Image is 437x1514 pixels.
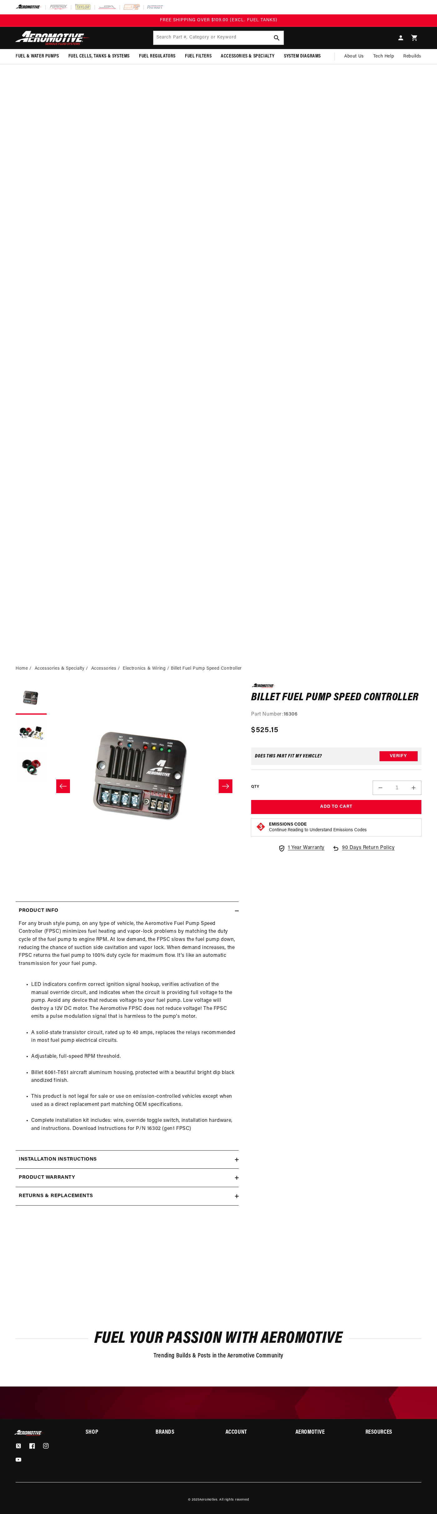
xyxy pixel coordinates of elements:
[269,827,367,833] p: Continue Reading to Understand Emissions Codes
[288,844,325,852] span: 1 Year Warranty
[91,665,117,672] a: Accessories
[16,902,239,920] summary: Product Info
[19,907,58,915] h2: Product Info
[403,53,421,60] span: Rebuilds
[86,1430,142,1435] summary: Shop
[11,49,64,64] summary: Fuel & Water Pumps
[139,53,176,60] span: Fuel Regulators
[56,779,70,793] button: Slide left
[295,1430,351,1435] summary: Aeromotive
[19,1156,97,1164] h2: Installation Instructions
[399,49,426,64] summary: Rebuilds
[31,1053,236,1061] li: Adjustable, full-speed RPM threshold.
[269,822,367,833] button: Emissions CodeContinue Reading to Understand Emissions Codes
[64,49,134,64] summary: Fuel Cells, Tanks & Systems
[156,1430,211,1435] summary: Brands
[255,754,322,759] div: Does This part fit My vehicle?
[16,1331,421,1346] h2: Fuel Your Passion with Aeromotive
[251,693,421,703] h1: Billet Fuel Pump Speed Controller
[31,1069,236,1085] li: Billet 6061-T651 aircraft aluminum housing, protected with a beautiful bright dip black anodized ...
[251,800,421,814] button: Add to Cart
[19,1174,75,1182] h2: Product warranty
[284,712,298,717] strong: 16306
[16,665,28,672] a: Home
[16,718,47,749] button: Load image 2 in gallery view
[16,1151,239,1169] summary: Installation Instructions
[185,53,211,60] span: Fuel Filters
[31,1093,236,1109] li: This product is not legal for sale or use on emission-controlled vehicles except when used as a d...
[226,1430,281,1435] summary: Account
[344,54,364,59] span: About Us
[19,1192,93,1200] h2: Returns & replacements
[16,665,421,672] nav: breadcrumbs
[256,822,266,832] img: Emissions code
[153,31,284,45] input: Search Part #, Category or Keyword
[16,752,47,783] button: Load image 3 in gallery view
[373,53,394,60] span: Tech Help
[269,822,307,827] strong: Emissions Code
[221,53,275,60] span: Accessories & Specialty
[123,665,166,672] a: Electronics & Wiring
[154,1353,283,1359] span: Trending Builds & Posts in the Aeromotive Community
[284,53,321,60] span: System Diagrams
[216,49,279,64] summary: Accessories & Specialty
[251,711,421,719] div: Part Number:
[16,1169,239,1187] summary: Product warranty
[13,31,92,45] img: Aeromotive
[31,1029,236,1045] li: A solid-state transistor circuit, rated up to 40 amps, replaces the relays recommended in most fu...
[199,1498,217,1502] a: Aeromotive
[31,981,236,1021] li: LED indicators confirm correct ignition signal hookup, verifies activation of the manual override...
[35,665,90,672] li: Accessories & Specialty
[219,779,232,793] button: Slide right
[369,49,399,64] summary: Tech Help
[188,1498,218,1502] small: © 2025 .
[16,683,239,889] media-gallery: Gallery Viewer
[380,751,418,761] button: Verify
[16,53,59,60] span: Fuel & Water Pumps
[13,1430,45,1436] img: Aeromotive
[16,1187,239,1205] summary: Returns & replacements
[160,18,277,22] span: FREE SHIPPING OVER $109.00 (EXCL. FUEL TANKS)
[68,53,130,60] span: Fuel Cells, Tanks & Systems
[171,665,242,672] li: Billet Fuel Pump Speed Controller
[134,49,180,64] summary: Fuel Regulators
[340,49,369,64] a: About Us
[279,49,325,64] summary: System Diagrams
[16,683,47,715] button: Load image 1 in gallery view
[278,844,325,852] a: 1 Year Warranty
[251,725,278,736] span: $525.15
[31,1117,236,1133] li: Complete installation kit includes: wire, override toggle switch, installation hardware, and inst...
[332,844,395,858] a: 90 Days Return Policy
[180,49,216,64] summary: Fuel Filters
[365,1430,421,1435] summary: Resources
[219,1498,249,1502] small: All rights reserved
[342,844,395,858] span: 90 Days Return Policy
[251,784,259,790] label: QTY
[270,31,284,45] button: Search Part #, Category or Keyword
[16,920,239,1141] div: For any brush style pump, on any type of vehicle, the Aeromotive Fuel Pump Speed Controller (FPSC...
